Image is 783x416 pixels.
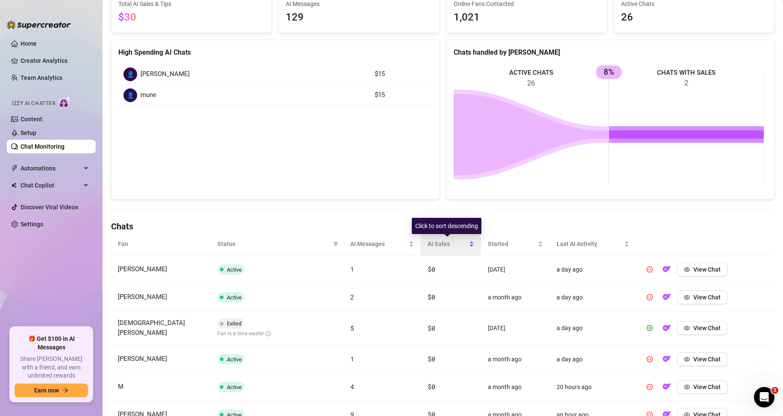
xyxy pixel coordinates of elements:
a: Content [21,116,42,123]
a: OF [660,327,674,334]
span: Active [227,356,242,363]
iframe: Intercom live chat [754,387,774,407]
span: $0 [428,265,435,273]
span: 🎁 Get $100 in AI Messages [15,335,88,352]
span: View Chat [693,356,721,363]
a: OF [660,296,674,302]
td: a day ago [550,284,636,311]
span: 1,021 [454,9,600,26]
button: View Chat [677,380,727,394]
span: $0 [428,354,435,363]
td: a day ago [550,346,636,373]
span: 1 [771,387,778,394]
span: 1 [350,265,354,273]
button: OF [660,352,674,366]
img: OF [663,265,671,273]
span: $0 [428,293,435,301]
span: 4 [350,382,354,391]
span: eye [684,356,690,362]
img: OF [663,324,671,332]
span: eye [684,267,690,272]
button: OF [660,321,674,335]
span: 26 [621,9,767,26]
button: View Chat [677,321,727,335]
span: AI Sales [428,239,467,249]
span: arrow-right [62,387,68,393]
div: 👤 [123,67,137,81]
button: View Chat [677,290,727,304]
td: a day ago [550,256,636,284]
span: eye [684,325,690,331]
span: Fan is a time waster [217,331,271,337]
th: Last AI Activity [550,232,636,256]
span: Chat Copilot [21,179,81,192]
a: Creator Analytics [21,54,89,67]
div: High Spending AI Chats [118,47,432,58]
button: OF [660,263,674,276]
span: [DEMOGRAPHIC_DATA] [PERSON_NAME] [118,319,185,337]
span: Earn now [34,387,59,394]
span: filter [331,237,340,250]
th: Fan [111,232,211,256]
span: Exited [227,320,241,327]
img: logo-BBDzfeDw.svg [7,21,71,29]
span: play-circle [647,325,653,331]
span: mune [141,90,156,100]
th: AI Messages [343,232,421,256]
td: [DATE] [481,256,550,284]
span: View Chat [693,294,721,301]
span: eye [684,294,690,300]
span: $30 [118,11,136,23]
span: Status [217,239,330,249]
span: Active [227,294,242,301]
a: OF [660,385,674,392]
img: OF [663,293,671,301]
span: pause-circle [647,356,653,362]
a: Settings [21,221,43,228]
span: filter [333,241,338,246]
a: Home [21,40,37,47]
a: Team Analytics [21,74,62,81]
a: Setup [21,129,36,136]
td: a month ago [481,346,550,373]
img: Chat Copilot [11,182,17,188]
span: $0 [428,324,435,332]
th: Started [481,232,550,256]
span: View Chat [693,384,721,390]
span: [PERSON_NAME] [118,265,167,273]
span: [PERSON_NAME] [118,293,167,301]
span: Last AI Activity [557,239,622,249]
button: Earn nowarrow-right [15,384,88,397]
span: [PERSON_NAME] [141,69,190,79]
td: a day ago [550,311,636,346]
h4: Chats [111,220,774,232]
img: OF [663,354,671,363]
span: pause-circle [647,294,653,300]
button: View Chat [677,352,727,366]
span: $0 [428,382,435,391]
a: Chat Monitoring [21,143,65,150]
div: Chats handled by [PERSON_NAME] [454,47,768,58]
span: M [118,383,123,390]
span: 5 [350,324,354,332]
span: 129 [286,9,432,26]
th: AI Sales [421,232,481,256]
span: Share [PERSON_NAME] with a friend, and earn unlimited rewards [15,355,88,380]
span: 2 [350,293,354,301]
td: a month ago [481,284,550,311]
a: OF [660,357,674,364]
span: [PERSON_NAME] [118,355,167,363]
span: View Chat [693,266,721,273]
article: $15 [375,90,427,100]
div: 👤 [123,88,137,102]
span: eye [684,384,690,390]
span: pause-circle [647,384,653,390]
td: [DATE] [481,311,550,346]
article: $15 [375,69,427,79]
span: Active [227,384,242,390]
td: 20 hours ago [550,373,636,401]
span: Izzy AI Chatter [12,100,55,108]
span: 1 [350,354,354,363]
button: OF [660,290,674,304]
span: Active [227,267,242,273]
